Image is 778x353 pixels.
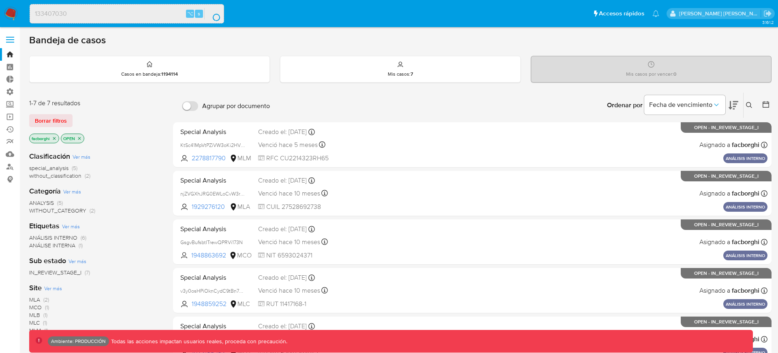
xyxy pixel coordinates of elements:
p: Todas las acciones impactan usuarios reales, proceda con precaución. [109,338,287,345]
a: Salir [763,9,772,18]
span: ⌥ [187,10,193,17]
p: Ambiente: PRODUCCIÓN [51,340,106,343]
button: search-icon [204,8,221,19]
input: Buscar usuario o caso... [30,9,224,19]
span: Accesos rápidos [599,9,644,18]
a: Notificaciones [652,10,659,17]
p: facundoagustin.borghi@mercadolibre.com [679,10,761,17]
span: s [198,10,200,17]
